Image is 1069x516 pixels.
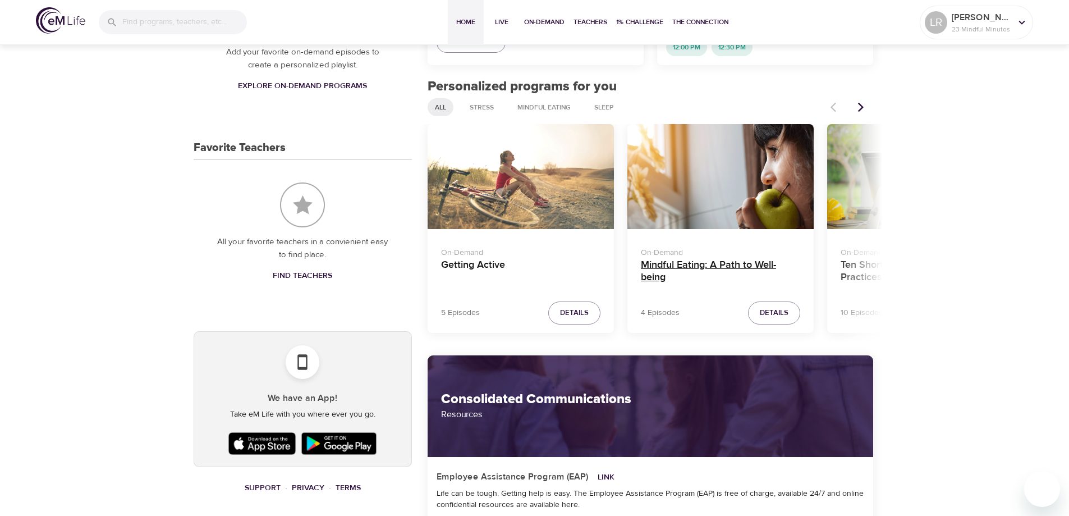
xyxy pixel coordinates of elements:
[299,430,379,458] img: Google Play Store
[428,124,614,229] button: Getting Active
[925,11,947,34] div: LR
[233,76,371,97] a: Explore On-Demand Programs
[598,472,614,482] a: Link
[194,141,286,154] h3: Favorite Teachers
[672,16,728,28] span: The Connection
[1024,471,1060,507] iframe: Button to launch messaging window
[827,124,1013,229] button: Ten Short Everyday Mindfulness Practices
[511,103,577,112] span: Mindful Eating
[760,307,788,319] span: Details
[428,79,874,95] h2: Personalized programs for you
[36,7,85,34] img: logo
[441,243,600,259] p: On-Demand
[216,236,389,261] p: All your favorite teachers in a convienient easy to find place.
[488,16,515,28] span: Live
[441,307,480,319] p: 5 Episodes
[238,79,367,93] span: Explore On-Demand Programs
[216,46,389,71] p: Add your favorite on-demand episodes to create a personalized playlist.
[524,16,565,28] span: On-Demand
[560,307,589,319] span: Details
[641,307,680,319] p: 4 Episodes
[841,243,1000,259] p: On-Demand
[226,430,299,458] img: Apple App Store
[548,302,600,325] button: Details
[194,481,412,496] nav: breadcrumb
[336,483,361,493] a: Terms
[952,24,1011,34] p: 23 Mindful Minutes
[712,38,753,56] div: 12:30 PM
[588,103,621,112] span: Sleep
[510,98,578,116] div: Mindful Eating
[841,307,883,319] p: 10 Episodes
[641,259,800,286] h4: Mindful Eating: A Path to Well-being
[329,481,331,496] li: ·
[587,98,621,116] div: Sleep
[848,95,873,120] button: Next items
[285,481,287,496] li: ·
[441,408,860,421] p: Resources
[268,266,337,286] a: Find Teachers
[441,391,860,408] h2: Consolidated Communications
[952,11,1011,24] p: [PERSON_NAME]
[280,182,325,227] img: Favorite Teachers
[292,483,324,493] a: Privacy
[841,259,1000,286] h4: Ten Short Everyday Mindfulness Practices
[122,10,247,34] input: Find programs, teachers, etc...
[712,43,753,52] span: 12:30 PM
[273,269,332,283] span: Find Teachers
[627,124,814,229] button: Mindful Eating: A Path to Well-being
[203,392,402,404] h5: We have an App!
[666,38,707,56] div: 12:00 PM
[452,16,479,28] span: Home
[616,16,663,28] span: 1% Challenge
[245,483,281,493] a: Support
[463,103,501,112] span: Stress
[574,16,607,28] span: Teachers
[462,98,501,116] div: Stress
[441,259,600,286] h4: Getting Active
[428,103,453,112] span: All
[748,302,800,325] button: Details
[666,43,707,52] span: 12:00 PM
[428,98,453,116] div: All
[203,409,402,421] p: Take eM Life with you where ever you go.
[437,488,865,510] div: Life can be tough. Getting help is easy. The Employee Assistance Program (EAP) is free of charge,...
[437,471,589,483] h5: Employee Assistance Program (EAP)
[641,243,800,259] p: On-Demand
